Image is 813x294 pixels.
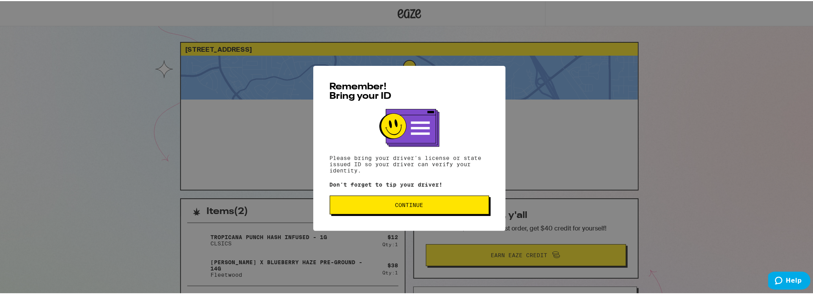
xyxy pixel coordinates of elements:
p: Please bring your driver's license or state issued ID so your driver can verify your identity. [330,154,489,172]
span: Continue [395,201,424,207]
p: Don't forget to tip your driver! [330,180,489,187]
button: Continue [330,194,489,213]
iframe: Opens a widget where you can find more information [768,270,811,290]
span: Remember! Bring your ID [330,81,392,100]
